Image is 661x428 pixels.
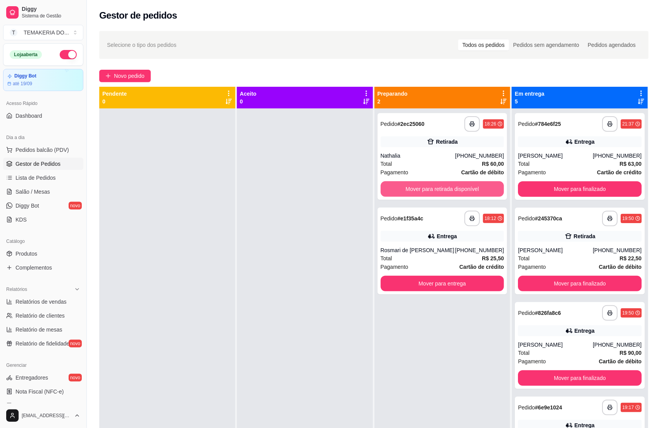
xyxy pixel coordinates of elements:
div: Nathalia [381,152,456,160]
div: 19:50 [622,310,634,316]
span: Pagamento [518,263,546,271]
a: Gestor de Pedidos [3,158,83,170]
div: Pedidos sem agendamento [509,40,583,50]
div: 18:12 [485,215,496,222]
a: Relatório de mesas [3,323,83,336]
div: TEMAKERIA DO ... [24,29,69,36]
button: Select a team [3,25,83,40]
a: DiggySistema de Gestão [3,3,83,22]
p: 0 [102,98,127,105]
div: Gerenciar [3,359,83,371]
span: Total [518,254,530,263]
span: Gestor de Pedidos [16,160,60,168]
div: Acesso Rápido [3,97,83,110]
span: Pagamento [518,168,546,177]
p: Pendente [102,90,127,98]
span: Pedido [518,310,535,316]
strong: R$ 60,00 [482,161,504,167]
strong: # 2ec25060 [397,121,425,127]
span: Total [518,160,530,168]
span: Lista de Pedidos [16,174,56,182]
span: Dashboard [16,112,42,120]
h2: Gestor de pedidos [99,9,177,22]
strong: Cartão de débito [599,264,642,270]
a: Diggy Botnovo [3,199,83,212]
span: Selecione o tipo dos pedidos [107,41,176,49]
span: Total [518,349,530,357]
div: 19:50 [622,215,634,222]
a: Salão / Mesas [3,186,83,198]
span: Relatório de fidelidade [16,340,69,347]
p: Aceito [240,90,257,98]
a: Relatórios de vendas [3,296,83,308]
span: Diggy Bot [16,202,39,210]
span: [EMAIL_ADDRESS][DOMAIN_NAME] [22,413,71,419]
div: [PHONE_NUMBER] [593,341,642,349]
div: [PERSON_NAME] [518,152,593,160]
strong: R$ 63,00 [620,161,642,167]
strong: # 784e6f25 [535,121,561,127]
a: Nota Fiscal (NFC-e) [3,385,83,398]
div: [PERSON_NAME] [518,246,593,254]
span: Relatório de clientes [16,312,65,320]
strong: # e1f35a4c [397,215,423,222]
p: 2 [378,98,408,105]
div: [PHONE_NUMBER] [593,246,642,254]
span: Pagamento [381,263,409,271]
span: Pagamento [381,168,409,177]
strong: # 245370ca [535,215,562,222]
span: Pedido [518,121,535,127]
span: Pagamento [518,357,546,366]
span: Pedido [518,215,535,222]
button: [EMAIL_ADDRESS][DOMAIN_NAME] [3,406,83,425]
div: Loja aberta [10,50,42,59]
span: Pedidos balcão (PDV) [16,146,69,154]
button: Novo pedido [99,70,151,82]
p: 0 [240,98,257,105]
div: Entrega [575,327,595,335]
a: Relatório de fidelidadenovo [3,337,83,350]
span: Total [381,160,392,168]
span: Produtos [16,250,37,258]
p: Em entrega [515,90,544,98]
span: Pedido [381,121,398,127]
a: Dashboard [3,110,83,122]
a: Produtos [3,248,83,260]
span: KDS [16,216,27,223]
button: Mover para finalizado [518,276,642,291]
article: até 19/09 [13,81,32,87]
strong: # 6e9e1024 [535,404,562,411]
div: [PHONE_NUMBER] [455,152,504,160]
button: Mover para finalizado [518,181,642,197]
div: Catálogo [3,235,83,248]
div: Rosmari de [PERSON_NAME] [381,246,456,254]
span: Sistema de Gestão [22,13,80,19]
a: KDS [3,213,83,226]
span: Pedido [381,215,398,222]
div: [PHONE_NUMBER] [593,152,642,160]
div: [PHONE_NUMBER] [455,246,504,254]
div: 18:26 [485,121,496,127]
div: Pedidos agendados [583,40,640,50]
a: Diggy Botaté 19/09 [3,69,83,91]
div: 19:17 [622,404,634,411]
span: Complementos [16,264,52,272]
span: Controle de caixa [16,402,58,409]
strong: Cartão de débito [599,358,642,364]
div: Entrega [437,232,457,240]
p: Preparando [378,90,408,98]
strong: R$ 25,50 [482,255,504,261]
div: [PERSON_NAME] [518,341,593,349]
span: Novo pedido [114,72,145,80]
span: Total [381,254,392,263]
span: Relatórios [6,286,27,292]
a: Lista de Pedidos [3,172,83,184]
span: Relatórios de vendas [16,298,67,306]
strong: Cartão de crédito [597,169,642,175]
strong: R$ 22,50 [620,255,642,261]
div: Entrega [575,138,595,146]
button: Pedidos balcão (PDV) [3,144,83,156]
span: Nota Fiscal (NFC-e) [16,388,64,395]
a: Complementos [3,261,83,274]
a: Relatório de clientes [3,309,83,322]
